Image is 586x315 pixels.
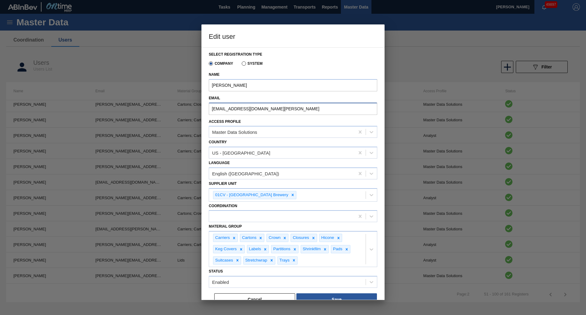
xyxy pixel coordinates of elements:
label: Select registration type [209,52,262,57]
div: Enabled [212,279,229,284]
div: Stretchwrap [244,257,268,264]
label: Coordination [209,204,237,208]
div: US - [GEOGRAPHIC_DATA] [212,150,270,156]
label: Supplier Unit [209,181,237,186]
label: Status [209,269,223,273]
label: Country [209,140,227,144]
div: Hicone [320,234,335,242]
div: Cartons [240,234,257,242]
label: Email [209,94,377,103]
label: Name [209,70,377,79]
div: 01CV - [GEOGRAPHIC_DATA] Brewery [213,191,289,199]
label: Company [209,61,233,66]
div: Crown [267,234,281,242]
button: Save [296,293,377,306]
div: Trays [278,257,291,264]
div: Labels [247,245,262,253]
label: Language [209,161,230,165]
div: Partitions [271,245,291,253]
label: Access Profile [209,119,241,124]
h3: Edit user [201,24,385,48]
div: Shrinkfilm [301,245,322,253]
div: English ([GEOGRAPHIC_DATA]) [212,171,279,176]
div: Suitcases [213,257,234,264]
label: System [242,61,263,66]
div: Carriers [213,234,231,242]
label: Material Group [209,224,242,229]
div: Pads [331,245,343,253]
button: Cancel [214,293,295,306]
div: Keg Covers [213,245,238,253]
div: Master Data Solutions [212,130,257,135]
div: Closures [291,234,310,242]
